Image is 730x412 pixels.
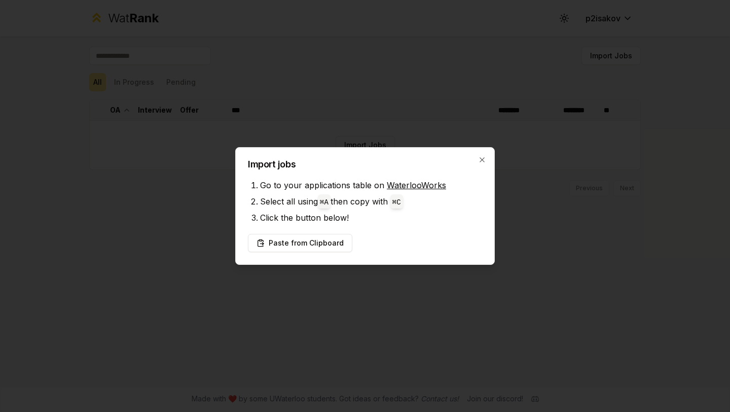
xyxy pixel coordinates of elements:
[320,198,328,207] code: ⌘ A
[260,193,482,210] li: Select all using then copy with
[248,160,482,169] h2: Import jobs
[248,234,352,252] button: Paste from Clipboard
[392,198,401,207] code: ⌘ C
[260,210,482,226] li: Click the button below!
[387,180,446,190] a: WaterlooWorks
[260,177,482,193] li: Go to your applications table on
